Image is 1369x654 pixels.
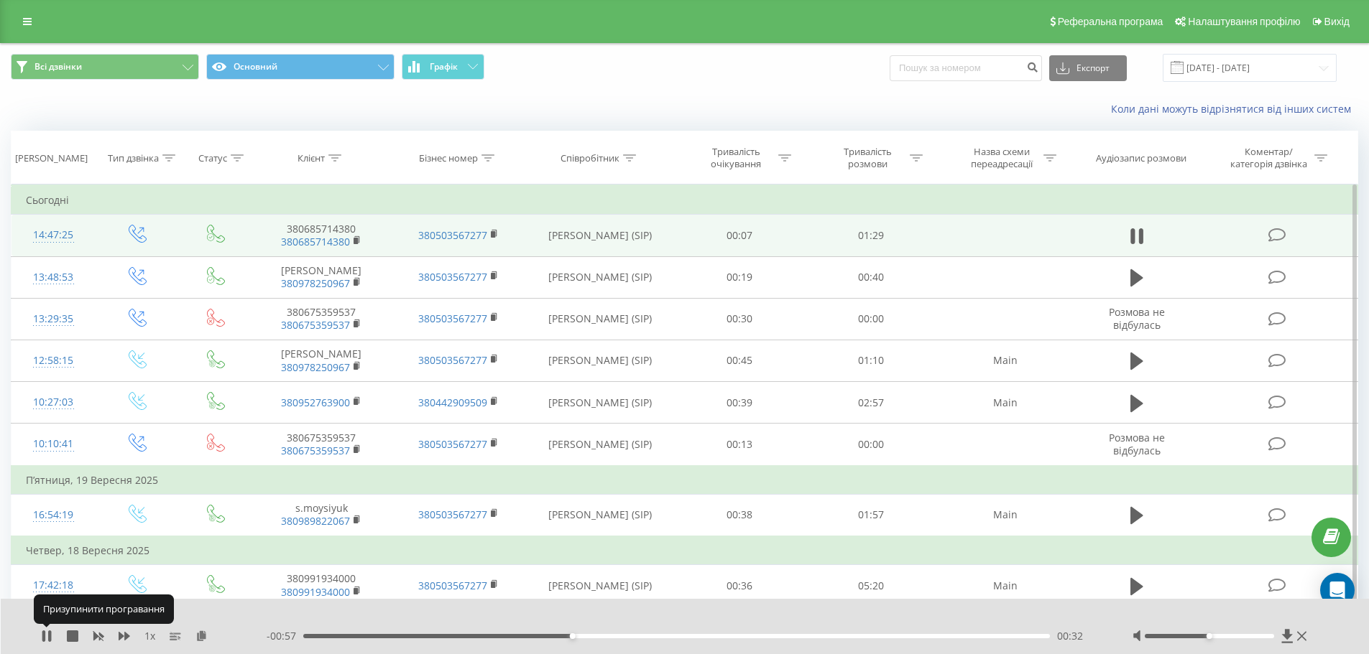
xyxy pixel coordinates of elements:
div: Бізнес номер [419,152,478,164]
a: 380503567277 [418,437,487,451]
td: [PERSON_NAME] [253,340,390,381]
div: 12:58:15 [26,347,81,375]
td: 00:00 [806,424,937,466]
td: Четвер, 18 Вересня 2025 [11,536,1358,565]
a: 380991934000 [281,585,350,599]
td: [PERSON_NAME] (SIP) [527,494,674,536]
a: 380685714380 [281,235,350,248]
td: 380685714380 [253,215,390,256]
div: 13:29:35 [26,305,81,333]
td: Main [936,382,1073,424]
span: 00:32 [1057,629,1083,643]
div: Accessibility label [569,633,575,639]
a: 380442909509 [418,396,487,409]
td: 05:20 [806,565,937,607]
td: 02:57 [806,382,937,424]
button: Основний [206,54,395,80]
div: Статус [198,152,227,164]
div: Accessibility label [1207,633,1212,639]
a: Коли дані можуть відрізнятися вiд інших систем [1111,102,1358,116]
a: 380503567277 [418,228,487,242]
td: 380675359537 [253,298,390,340]
td: s.moysiyuk [253,494,390,536]
td: 00:39 [674,382,806,424]
div: Назва схеми переадресації [963,146,1040,170]
a: 380978250967 [281,276,350,290]
td: Сьогодні [11,186,1358,215]
td: 00:19 [674,256,806,298]
td: 380991934000 [253,565,390,607]
td: 00:00 [806,298,937,340]
div: 10:10:41 [26,430,81,458]
td: Main [936,494,1073,536]
td: [PERSON_NAME] (SIP) [527,424,674,466]
td: 01:29 [806,215,937,256]
td: [PERSON_NAME] (SIP) [527,340,674,381]
div: 16:54:19 [26,501,81,529]
div: 14:47:25 [26,221,81,249]
div: Коментар/категорія дзвінка [1227,146,1311,170]
button: Графік [402,54,484,80]
div: Тривалість очікування [698,146,775,170]
td: [PERSON_NAME] (SIP) [527,215,674,256]
div: Open Intercom Messenger [1320,573,1355,607]
td: 00:38 [674,494,806,536]
a: 380503567277 [418,312,487,325]
div: 17:42:18 [26,571,81,599]
a: 380503567277 [418,508,487,521]
td: Main [936,340,1073,381]
td: П’ятниця, 19 Вересня 2025 [11,466,1358,495]
a: 380503567277 [418,353,487,367]
td: Main [936,565,1073,607]
div: Аудіозапис розмови [1096,152,1186,164]
span: Всі дзвінки [34,61,82,73]
td: 00:30 [674,298,806,340]
div: Співробітник [561,152,619,164]
div: Тип дзвінка [108,152,159,164]
td: 00:45 [674,340,806,381]
div: 10:27:03 [26,388,81,416]
span: - 00:57 [267,629,303,643]
td: 00:40 [806,256,937,298]
a: 380675359537 [281,318,350,332]
div: 13:48:53 [26,263,81,291]
span: Налаштування профілю [1188,16,1300,27]
button: Експорт [1049,55,1127,81]
a: 380503567277 [418,579,487,592]
div: Тривалість розмови [829,146,906,170]
span: Розмова не відбулась [1109,305,1165,332]
span: Вихід [1324,16,1350,27]
a: 380503567277 [418,270,487,284]
td: 380675359537 [253,424,390,466]
input: Пошук за номером [890,55,1042,81]
span: Розмова не відбулась [1109,431,1165,457]
td: 00:36 [674,565,806,607]
td: [PERSON_NAME] (SIP) [527,565,674,607]
span: Графік [430,62,458,72]
span: 1 x [144,629,155,643]
a: 380989822067 [281,514,350,528]
td: 00:13 [674,424,806,466]
td: [PERSON_NAME] (SIP) [527,298,674,340]
td: 01:10 [806,340,937,381]
div: Призупинити програвання [34,594,174,623]
button: Всі дзвінки [11,54,199,80]
a: 380675359537 [281,444,350,457]
a: 380978250967 [281,360,350,374]
div: Клієнт [298,152,325,164]
td: 01:57 [806,494,937,536]
td: 00:07 [674,215,806,256]
a: 380952763900 [281,396,350,409]
td: [PERSON_NAME] (SIP) [527,256,674,298]
td: [PERSON_NAME] (SIP) [527,382,674,424]
span: Реферальна програма [1058,16,1163,27]
div: [PERSON_NAME] [15,152,88,164]
td: [PERSON_NAME] [253,256,390,298]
